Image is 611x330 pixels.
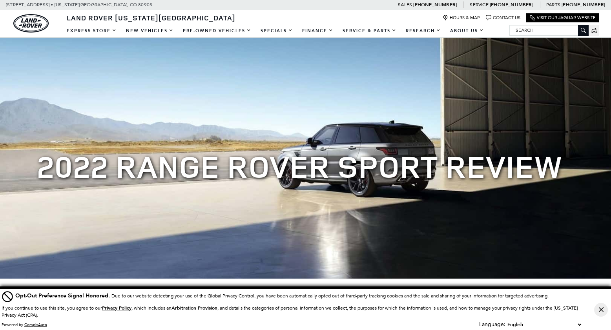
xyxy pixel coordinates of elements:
[6,2,152,7] a: [STREET_ADDRESS] • [US_STATE][GEOGRAPHIC_DATA], CO 80905
[413,2,457,8] a: [PHONE_NUMBER]
[15,292,111,299] span: Opt-Out Preference Signal Honored .
[24,322,47,327] a: ComplyAuto
[510,26,588,35] input: Search
[445,24,489,38] a: About Us
[62,13,240,22] a: Land Rover [US_STATE][GEOGRAPHIC_DATA]
[256,24,297,38] a: Specials
[470,2,488,7] span: Service
[2,323,47,327] div: Powered by
[62,24,121,38] a: EXPRESS STORE
[171,305,217,311] strong: Arbitration Provision
[37,149,575,183] h1: 2022 Range Rover Sport Review
[2,305,578,318] p: If you continue to use this site, you agree to our , which includes an , and details the categori...
[338,24,401,38] a: Service & Parts
[505,321,583,328] select: Language Select
[479,322,505,327] div: Language:
[102,305,131,311] a: Privacy Policy
[15,292,549,300] div: Due to our website detecting your use of the Global Privacy Control, you have been automatically ...
[443,15,480,21] a: Hours & Map
[530,15,596,21] a: Visit Our Jaguar Website
[486,15,520,21] a: Contact Us
[594,303,608,317] button: Close Button
[401,24,445,38] a: Research
[62,24,489,38] nav: Main Navigation
[178,24,256,38] a: Pre-Owned Vehicles
[13,14,49,33] a: land-rover
[398,2,412,7] span: Sales
[297,24,338,38] a: Finance
[562,2,605,8] a: [PHONE_NUMBER]
[490,2,533,8] a: [PHONE_NUMBER]
[13,14,49,33] img: Land Rover
[546,2,560,7] span: Parts
[67,13,235,22] span: Land Rover [US_STATE][GEOGRAPHIC_DATA]
[121,24,178,38] a: New Vehicles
